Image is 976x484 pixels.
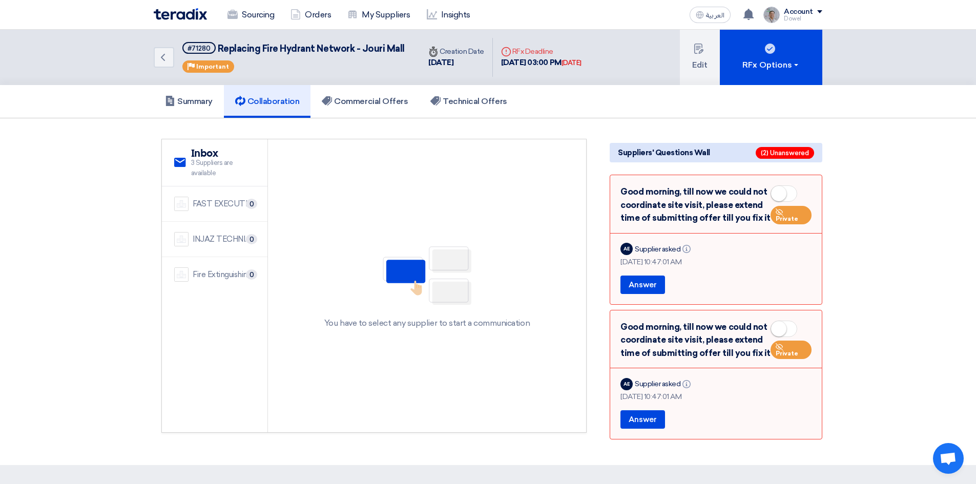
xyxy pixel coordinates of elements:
[428,46,484,57] div: Creation Date
[246,199,257,209] span: 0
[501,46,582,57] div: RFx Deadline
[620,276,665,294] button: Answer
[174,232,189,246] img: company-name
[419,4,479,26] a: Insights
[756,147,814,159] span: (2) Unanswered
[720,30,822,85] button: RFx Options
[339,4,418,26] a: My Suppliers
[776,350,798,357] span: Private
[196,63,229,70] span: Important
[784,8,813,16] div: Account
[784,16,822,22] div: Dowel
[620,410,665,429] button: Answer
[193,198,255,210] div: FAST EXECUTION
[763,7,780,23] img: IMG_1753965247717.jpg
[218,43,405,54] span: Replacing Fire Hydrant Network - Jouri Mall
[430,96,507,107] h5: Technical Offers
[188,45,211,52] div: #71280
[246,269,257,280] span: 0
[174,267,189,282] img: company-name
[154,85,224,118] a: Summary
[620,391,812,402] div: [DATE] 10:47:01 AM
[193,269,255,281] div: Fire Extinguishing Technologies Company
[224,85,311,118] a: Collaboration
[193,234,255,245] div: INJAZ TECHNICAL FOR CONTRACTING
[419,85,518,118] a: Technical Offers
[428,57,484,69] div: [DATE]
[182,42,405,55] h5: Replacing Fire Hydrant Network - Jouri Mall
[219,4,282,26] a: Sourcing
[246,234,257,244] span: 0
[620,185,812,225] div: Good morning, till now we could not coordinate site visit, please extend time of submitting offer...
[933,443,964,474] div: Open chat
[324,317,530,329] div: You have to select any supplier to start a communication
[742,59,800,71] div: RFx Options
[376,243,479,308] img: No Partner Selected
[690,7,731,23] button: العربية
[620,243,633,255] div: AE
[620,321,812,360] div: Good morning, till now we could not coordinate site visit, please extend time of submitting offer...
[310,85,419,118] a: Commercial Offers
[776,215,798,222] span: Private
[154,8,207,20] img: Teradix logo
[322,96,408,107] h5: Commercial Offers
[165,96,213,107] h5: Summary
[562,58,582,68] div: [DATE]
[282,4,339,26] a: Orders
[620,378,633,390] div: AE
[501,57,582,69] div: [DATE] 03:00 PM
[635,244,693,255] div: Supplier asked
[618,147,710,158] span: Suppliers' Questions Wall
[620,257,812,267] div: [DATE] 10:47:01 AM
[191,148,255,160] h2: Inbox
[706,12,724,19] span: العربية
[235,96,300,107] h5: Collaboration
[680,30,720,85] button: Edit
[191,158,255,178] span: 3 Suppliers are available
[635,378,693,389] div: Supplier asked
[174,197,189,211] img: company-name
